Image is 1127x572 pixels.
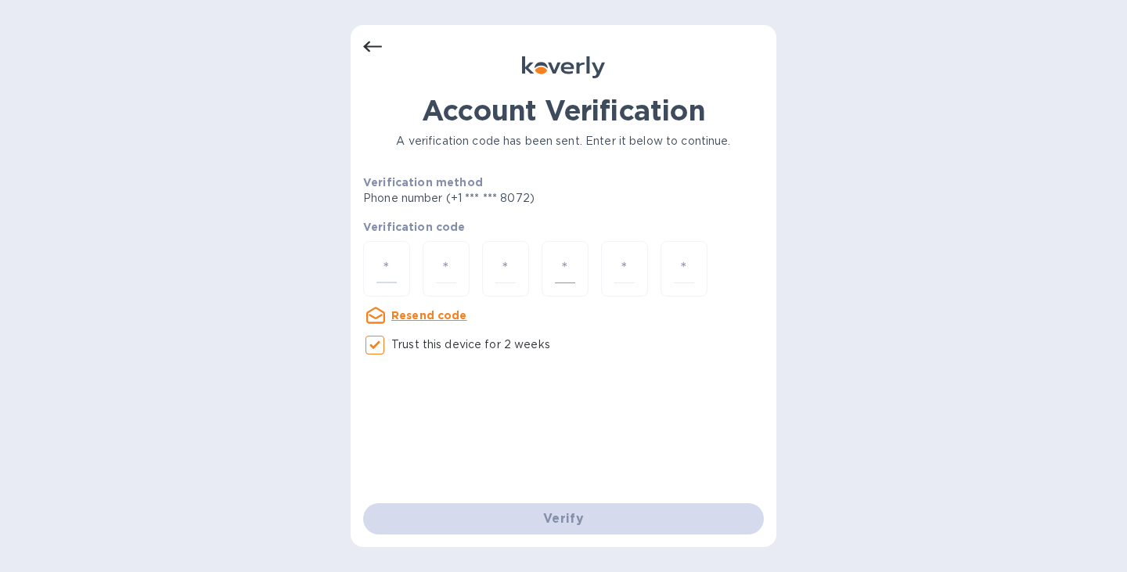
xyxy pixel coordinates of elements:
h1: Account Verification [363,94,764,127]
p: A verification code has been sent. Enter it below to continue. [363,133,764,149]
b: Verification method [363,176,483,189]
p: Verification code [363,219,764,235]
p: Phone number (+1 *** *** 8072) [363,190,654,207]
u: Resend code [391,309,467,322]
p: Trust this device for 2 weeks [391,336,550,353]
